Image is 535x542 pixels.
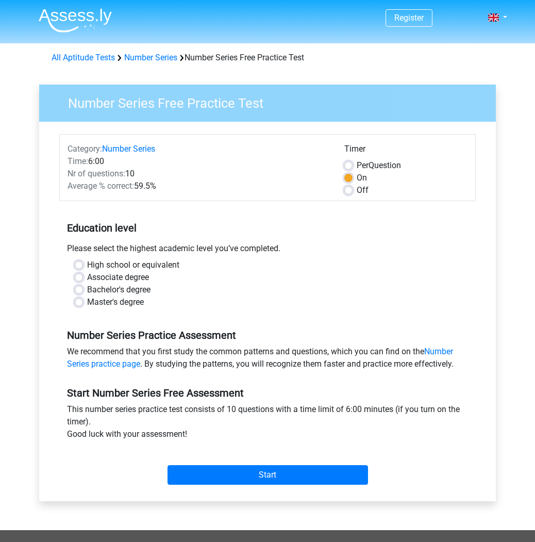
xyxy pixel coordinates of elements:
[60,155,337,168] div: 6:00
[59,403,476,445] div: This number series practice test consists of 10 questions with a time limit of 6:00 minutes (if y...
[60,180,337,192] div: 59.5%
[357,160,369,170] span: Per
[39,8,112,32] img: Assessly
[67,329,468,341] h5: Number Series Practice Assessment
[68,169,125,178] span: Nr of questions:
[68,181,134,191] span: Average % correct:
[68,156,88,166] span: Time:
[87,259,179,271] label: High school or equivalent
[47,52,488,64] div: Number Series Free Practice Test
[67,387,468,399] h5: Start Number Series Free Assessment
[344,143,467,159] div: Timer
[59,242,476,259] div: Please select the highest academic level you’ve completed.
[87,271,149,284] label: Associate degree
[87,284,151,296] label: Bachelor's degree
[394,13,424,23] a: Register
[357,184,369,196] label: Off
[59,346,476,374] div: We recommend that you first study the common patterns and questions, which you can find on the . ...
[124,53,177,62] a: Number Series
[357,159,401,172] label: Question
[102,144,155,154] a: Number Series
[56,91,488,111] h3: Number Series Free Practice Test
[60,168,337,180] div: 10
[67,218,468,238] h5: Education level
[357,172,367,184] label: On
[87,296,144,308] label: Master's degree
[168,465,368,485] input: Start
[68,144,102,154] span: Category:
[52,53,115,62] a: All Aptitude Tests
